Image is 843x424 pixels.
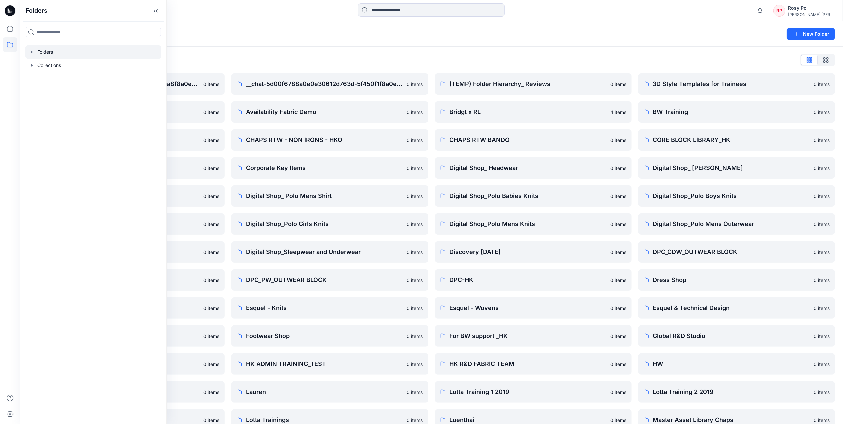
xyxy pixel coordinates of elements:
p: 4 items [610,109,626,116]
a: BW Training0 items [638,101,835,123]
p: 0 items [203,417,219,424]
a: Digital Shop_Polo Mens Knits0 items [435,213,632,235]
a: Digital Shop_ Headwear0 items [435,157,632,179]
p: HW [653,359,810,369]
p: 0 items [407,277,423,284]
p: 0 items [610,193,626,200]
p: Digital Shop_ [PERSON_NAME] [653,163,810,173]
p: 0 items [814,305,830,312]
p: 0 items [203,333,219,340]
a: HW0 items [638,353,835,375]
p: Esquel - Wovens [450,303,606,313]
p: Esquel - Knits [246,303,403,313]
p: 0 items [407,249,423,256]
a: CORE BLOCK LIBRARY_HK0 items [638,129,835,151]
a: Digital Shop_Polo Girls Knits0 items [231,213,428,235]
p: 0 items [203,305,219,312]
a: DPC_PW_OUTWEAR BLOCK0 items [231,269,428,291]
p: 0 items [407,109,423,116]
a: Digital Shop_Sleepwear and Underwear0 items [231,241,428,263]
p: 0 items [203,277,219,284]
p: 0 items [203,81,219,88]
a: HK R&D FABRIC TEAM0 items [435,353,632,375]
p: CORE BLOCK LIBRARY_HK [653,135,810,145]
p: 0 items [814,81,830,88]
p: 0 items [203,109,219,116]
p: Footwear Shop [246,331,403,341]
p: 0 items [203,137,219,144]
a: Digital Shop_ [PERSON_NAME]0 items [638,157,835,179]
p: 0 items [814,137,830,144]
p: Esquel & Technical Design [653,303,810,313]
p: 0 items [610,165,626,172]
p: Digital Shop_ Headwear [450,163,606,173]
p: 0 items [610,137,626,144]
p: 0 items [814,221,830,228]
a: (TEMP) Folder Hierarchy_ Reviews0 items [435,73,632,95]
a: Footwear Shop0 items [231,325,428,347]
a: Lotta Training 2 20190 items [638,381,835,403]
a: Corporate Key Items0 items [231,157,428,179]
p: 0 items [203,361,219,368]
a: Esquel & Technical Design0 items [638,297,835,319]
p: For BW support _HK [450,331,606,341]
a: Digital Shop_Polo Babies Knits0 items [435,185,632,207]
p: Lotta Training 2 2019 [653,387,810,397]
p: DPC-HK [450,275,606,285]
p: Digital Shop_Polo Girls Knits [246,219,403,229]
p: Digital Shop_Polo Babies Knits [450,191,606,201]
p: (TEMP) Folder Hierarchy_ Reviews [450,79,606,89]
p: HK R&D FABRIC TEAM [450,359,606,369]
a: Esquel - Wovens0 items [435,297,632,319]
p: 0 items [203,165,219,172]
button: New Folder [787,28,835,40]
a: CHAPS RTW - NON IRONS - HKO0 items [231,129,428,151]
p: 0 items [814,361,830,368]
a: Esquel - Knits0 items [231,297,428,319]
p: 0 items [407,221,423,228]
p: 3D Style Templates for Trainees [653,79,810,89]
p: 0 items [407,417,423,424]
p: Lotta Training 1 2019 [450,387,606,397]
p: 0 items [610,221,626,228]
a: Global R&D Studio0 items [638,325,835,347]
p: 0 items [610,361,626,368]
p: Digital Shop_ Polo Mens Shirt [246,191,403,201]
a: Lotta Training 1 20190 items [435,381,632,403]
p: 0 items [407,333,423,340]
p: Dress Shop [653,275,810,285]
a: CHAPS RTW BANDO0 items [435,129,632,151]
p: 0 items [814,109,830,116]
p: 0 items [407,193,423,200]
a: HK ADMIN TRAINING_TEST0 items [231,353,428,375]
p: CHAPS RTW BANDO [450,135,606,145]
p: 0 items [610,249,626,256]
p: 0 items [610,389,626,396]
p: Lauren [246,387,403,397]
p: DPC_CDW_OUTWEAR BLOCK [653,247,810,257]
a: Digital Shop_Polo Boys Knits0 items [638,185,835,207]
p: 0 items [814,389,830,396]
p: 0 items [814,277,830,284]
p: 0 items [610,81,626,88]
p: 0 items [203,221,219,228]
p: Availability Fabric Demo [246,107,403,117]
p: __chat-5d00f6788a0e0e30612d763d-5f450f1f8a0e0e46b8f0bf93 [246,79,403,89]
a: Digital Shop_Polo Mens Outerwear0 items [638,213,835,235]
p: 0 items [203,389,219,396]
p: 0 items [407,81,423,88]
a: Digital Shop_ Polo Mens Shirt0 items [231,185,428,207]
p: Corporate Key Items [246,163,403,173]
p: Global R&D Studio [653,331,810,341]
p: 0 items [407,305,423,312]
p: 0 items [407,137,423,144]
p: Discovery [DATE] [450,247,606,257]
p: Digital Shop_Polo Boys Knits [653,191,810,201]
a: Dress Shop0 items [638,269,835,291]
p: 0 items [407,165,423,172]
p: Bridgt x RL [450,107,606,117]
a: DPC_CDW_OUTWEAR BLOCK0 items [638,241,835,263]
a: For BW support _HK0 items [435,325,632,347]
a: DPC-HK0 items [435,269,632,291]
a: Availability Fabric Demo0 items [231,101,428,123]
